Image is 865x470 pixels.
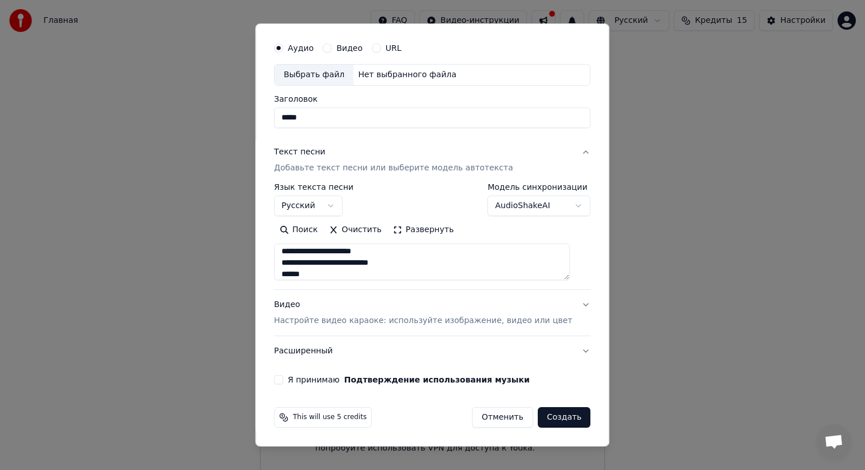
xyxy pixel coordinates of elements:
p: Добавьте текст песни или выберите модель автотекста [274,162,513,174]
button: Создать [538,407,590,428]
label: URL [386,44,402,52]
div: Текст песни [274,146,326,158]
button: Я принимаю [344,376,530,384]
button: Очистить [324,221,388,239]
button: Развернуть [387,221,459,239]
label: Я принимаю [288,376,530,384]
label: Модель синхронизации [488,183,591,191]
div: Текст песниДобавьте текст песни или выберите модель автотекста [274,183,590,289]
label: Видео [336,44,363,52]
label: Язык текста песни [274,183,354,191]
label: Аудио [288,44,314,52]
div: Выбрать файл [275,65,354,85]
p: Настройте видео караоке: используйте изображение, видео или цвет [274,315,572,326]
label: Заголовок [274,95,590,103]
span: This will use 5 credits [293,413,367,422]
button: Текст песниДобавьте текст песни или выберите модель автотекста [274,137,590,183]
div: Нет выбранного файла [354,69,461,81]
button: Поиск [274,221,323,239]
button: Расширенный [274,336,590,366]
div: Видео [274,299,572,326]
button: Отменить [472,407,533,428]
button: ВидеоНастройте видео караоке: используйте изображение, видео или цвет [274,290,590,336]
